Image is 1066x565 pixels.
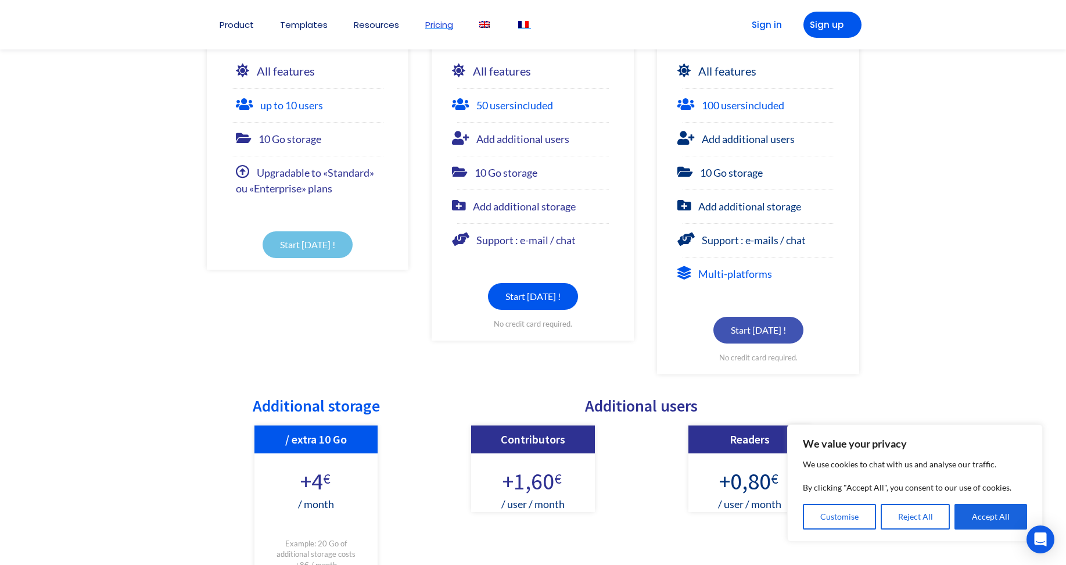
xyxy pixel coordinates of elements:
[300,472,323,491] span: +4
[257,64,315,78] b: All features
[473,200,576,213] span: Add additional storage
[449,319,616,329] div: No credit card required.
[503,472,554,491] span: +1,60
[354,20,399,29] a: Resources
[718,498,781,510] span: / user / month
[702,133,795,145] span: Add additional users
[702,234,806,246] span: Support : e-mails / chat
[518,21,529,28] img: French
[700,166,763,179] span: 10 Go storage
[298,498,334,510] span: / month
[425,20,453,29] a: Pricing
[430,398,853,414] h2: Additional users
[719,472,771,491] span: +0,80
[476,133,569,145] span: Add additional users
[479,21,490,28] img: English
[881,504,950,530] button: Reject All
[214,398,419,414] h2: Additional storage
[259,133,321,145] span: 10 Go storage
[698,64,756,78] b: All features
[702,99,784,112] font: 100 users
[476,234,576,246] span: Support : e-mail / chat
[803,504,876,530] button: Customise
[803,12,862,38] a: Sign up
[488,283,578,310] a: Start [DATE] !
[803,437,1027,450] p: We value your privacy
[554,472,562,486] span: €
[954,504,1027,530] button: Accept All
[323,472,331,486] span: €
[803,481,1027,495] p: By clicking "Accept All", you consent to our use of cookies.
[713,317,803,344] a: Start [DATE] !
[476,99,553,112] font: 50 users
[236,166,374,195] span: Upgradable to «Standard» ou «Enterprise» plans
[475,166,537,179] span: 10 Go storage
[514,99,553,112] b: included
[771,472,778,486] span: €
[477,431,588,448] h3: Contributors
[473,64,531,78] b: All features
[501,498,565,510] span: / user / month
[260,99,323,112] font: up to 10 users
[1026,525,1054,553] div: Open Intercom Messenger
[263,231,353,258] a: Start [DATE] !
[803,457,1027,471] p: We use cookies to chat with us and analyse our traffic.
[694,431,806,448] h3: Readers
[745,99,784,112] b: included
[698,267,772,280] font: Multi-platforms
[698,200,801,213] span: Add additional storage
[220,20,254,29] a: Product
[674,352,842,363] div: No credit card required.
[260,431,372,448] h3: / extra 10 Go
[734,12,792,38] a: Sign in
[280,20,328,29] a: Templates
